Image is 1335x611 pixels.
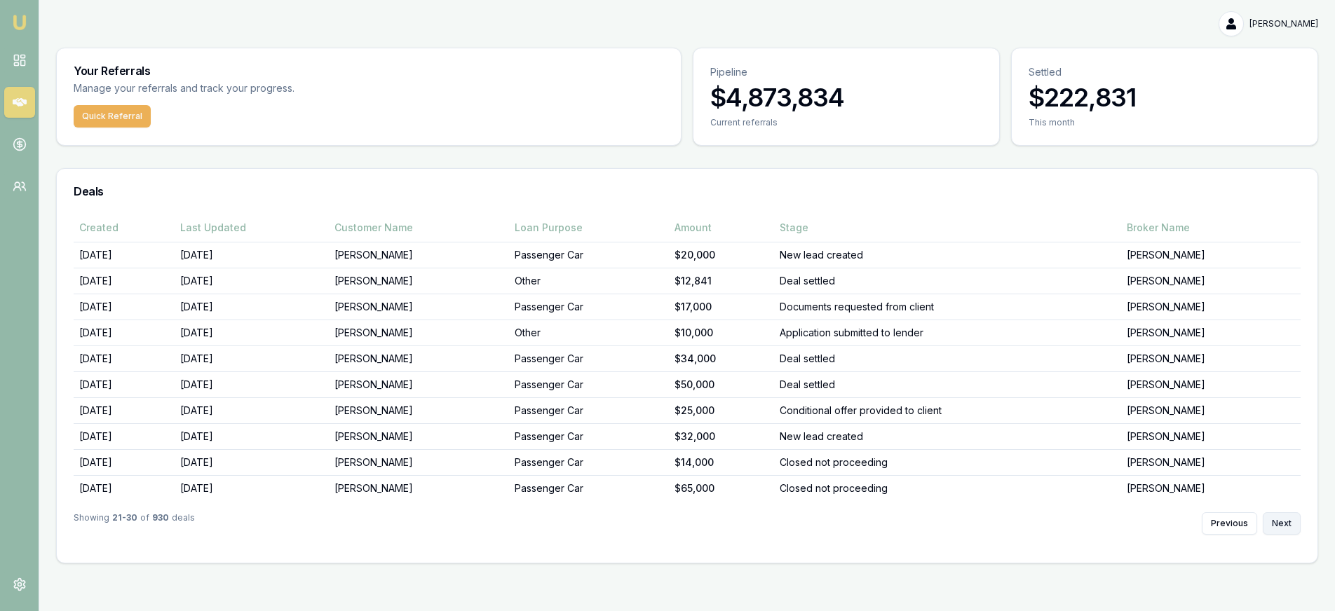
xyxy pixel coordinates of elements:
[74,371,175,397] td: [DATE]
[74,512,195,535] div: Showing of deals
[1121,397,1301,423] td: [PERSON_NAME]
[710,117,982,128] div: Current referrals
[515,221,663,235] div: Loan Purpose
[1121,371,1301,397] td: [PERSON_NAME]
[175,268,329,294] td: [DATE]
[675,481,768,495] div: $65,000
[112,512,137,535] strong: 21 - 30
[774,345,1121,371] td: Deal settled
[774,294,1121,320] td: Documents requested from client
[74,397,175,423] td: [DATE]
[329,242,508,268] td: [PERSON_NAME]
[774,268,1121,294] td: Deal settled
[74,449,175,475] td: [DATE]
[1121,423,1301,449] td: [PERSON_NAME]
[675,430,768,444] div: $32,000
[1121,268,1301,294] td: [PERSON_NAME]
[1127,221,1295,235] div: Broker Name
[1121,294,1301,320] td: [PERSON_NAME]
[74,242,175,268] td: [DATE]
[774,371,1121,397] td: Deal settled
[1121,449,1301,475] td: [PERSON_NAME]
[175,345,329,371] td: [DATE]
[780,221,1116,235] div: Stage
[74,320,175,345] td: [DATE]
[1029,83,1301,111] h3: $222,831
[175,475,329,501] td: [DATE]
[329,475,508,501] td: [PERSON_NAME]
[675,221,768,235] div: Amount
[774,475,1121,501] td: Closed not proceeding
[774,423,1121,449] td: New lead created
[509,242,669,268] td: Passenger Car
[1263,512,1301,535] button: Next
[180,221,323,235] div: Last Updated
[675,326,768,340] div: $10,000
[329,397,508,423] td: [PERSON_NAME]
[152,512,169,535] strong: 930
[175,320,329,345] td: [DATE]
[509,449,669,475] td: Passenger Car
[774,242,1121,268] td: New lead created
[1121,345,1301,371] td: [PERSON_NAME]
[74,65,664,76] h3: Your Referrals
[329,320,508,345] td: [PERSON_NAME]
[74,475,175,501] td: [DATE]
[1249,18,1318,29] span: [PERSON_NAME]
[175,294,329,320] td: [DATE]
[329,371,508,397] td: [PERSON_NAME]
[175,423,329,449] td: [DATE]
[1202,512,1257,535] button: Previous
[509,371,669,397] td: Passenger Car
[509,320,669,345] td: Other
[774,320,1121,345] td: Application submitted to lender
[675,248,768,262] div: $20,000
[11,14,28,31] img: emu-icon-u.png
[329,423,508,449] td: [PERSON_NAME]
[509,475,669,501] td: Passenger Car
[675,274,768,288] div: $12,841
[774,449,1121,475] td: Closed not proceeding
[1121,242,1301,268] td: [PERSON_NAME]
[509,345,669,371] td: Passenger Car
[329,449,508,475] td: [PERSON_NAME]
[509,268,669,294] td: Other
[74,105,151,128] button: Quick Referral
[74,186,1301,197] h3: Deals
[675,378,768,392] div: $50,000
[175,397,329,423] td: [DATE]
[74,345,175,371] td: [DATE]
[334,221,503,235] div: Customer Name
[74,294,175,320] td: [DATE]
[1121,475,1301,501] td: [PERSON_NAME]
[74,268,175,294] td: [DATE]
[329,345,508,371] td: [PERSON_NAME]
[774,397,1121,423] td: Conditional offer provided to client
[710,83,982,111] h3: $4,873,834
[74,423,175,449] td: [DATE]
[675,352,768,366] div: $34,000
[1029,117,1301,128] div: This month
[329,294,508,320] td: [PERSON_NAME]
[675,455,768,469] div: $14,000
[329,268,508,294] td: [PERSON_NAME]
[509,397,669,423] td: Passenger Car
[1029,65,1301,79] p: Settled
[175,371,329,397] td: [DATE]
[79,221,169,235] div: Created
[509,423,669,449] td: Passenger Car
[175,242,329,268] td: [DATE]
[175,449,329,475] td: [DATE]
[509,294,669,320] td: Passenger Car
[74,81,433,97] p: Manage your referrals and track your progress.
[1121,320,1301,345] td: [PERSON_NAME]
[675,300,768,314] div: $17,000
[710,65,982,79] p: Pipeline
[675,404,768,418] div: $25,000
